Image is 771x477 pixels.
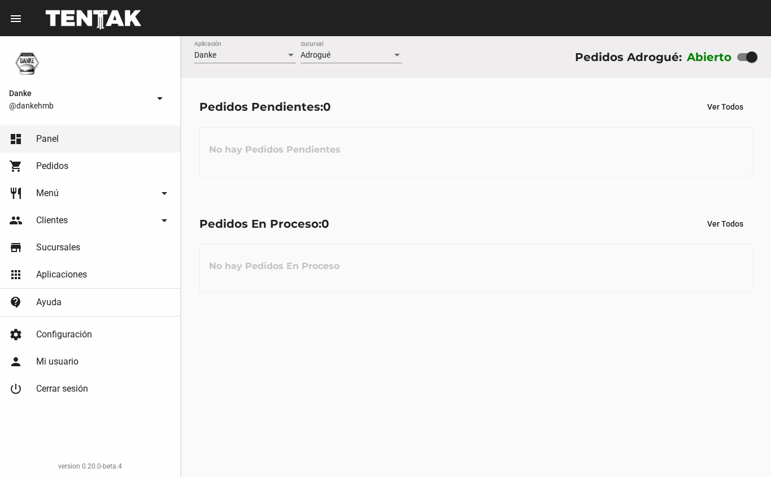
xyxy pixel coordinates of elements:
span: Ver Todos [707,219,743,228]
h3: No hay Pedidos Pendientes [200,133,350,167]
mat-icon: people [9,214,23,227]
div: Pedidos Pendientes: [199,98,331,116]
label: Abierto [687,48,732,66]
mat-icon: arrow_drop_down [153,92,167,105]
span: Panel [36,133,59,145]
button: Ver Todos [698,214,752,234]
span: @dankehmb [9,100,149,111]
span: Mi usuario [36,356,79,367]
mat-icon: store [9,241,23,254]
img: 1d4517d0-56da-456b-81f5-6111ccf01445.png [9,45,45,81]
div: Pedidos Adrogué: [575,48,682,66]
span: Menú [36,188,59,199]
mat-icon: contact_support [9,296,23,309]
mat-icon: menu [9,12,23,25]
span: Clientes [36,215,68,226]
span: Pedidos [36,161,68,172]
span: Danke [194,50,216,59]
mat-icon: arrow_drop_down [158,187,171,200]
span: Configuración [36,329,92,340]
mat-icon: power_settings_new [9,382,23,396]
div: Pedidos En Proceso: [199,215,329,233]
div: version 0.20.0-beta.4 [9,461,171,472]
span: Cerrar sesión [36,383,88,394]
mat-icon: settings [9,328,23,341]
h3: No hay Pedidos En Proceso [200,249,349,283]
mat-icon: restaurant [9,187,23,200]
span: Ver Todos [707,102,743,111]
mat-icon: dashboard [9,132,23,146]
span: Sucursales [36,242,80,253]
mat-icon: shopping_cart [9,159,23,173]
mat-icon: arrow_drop_down [158,214,171,227]
button: Ver Todos [698,97,752,117]
span: Danke [9,86,149,100]
span: 0 [321,217,329,231]
span: 0 [323,100,331,114]
mat-icon: person [9,355,23,368]
span: Aplicaciones [36,269,87,280]
span: Adrogué [300,50,330,59]
span: Ayuda [36,297,62,308]
mat-icon: apps [9,268,23,281]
